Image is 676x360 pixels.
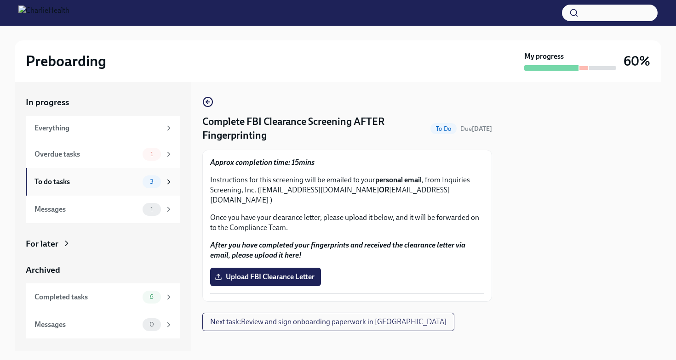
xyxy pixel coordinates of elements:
[210,213,484,233] p: Once you have your clearance letter, please upload it below, and it will be forwarded on to the C...
[26,283,180,311] a: Completed tasks6
[144,178,159,185] span: 3
[18,6,69,20] img: CharlieHealth
[217,272,315,281] span: Upload FBI Clearance Letter
[26,116,180,141] a: Everything
[202,313,454,331] button: Next task:Review and sign onboarding paperwork in [GEOGRAPHIC_DATA]
[210,268,321,286] label: Upload FBI Clearance Letter
[26,311,180,338] a: Messages0
[26,238,180,250] a: For later
[34,204,139,214] div: Messages
[144,293,159,300] span: 6
[202,115,427,142] h4: Complete FBI Clearance Screening AFTER Fingerprinting
[34,123,161,133] div: Everything
[624,53,650,69] h3: 60%
[210,158,315,167] strong: Approx completion time: 15mins
[34,149,139,159] div: Overdue tasks
[26,168,180,196] a: To do tasks3
[144,321,160,328] span: 0
[26,196,180,223] a: Messages1
[379,186,389,194] strong: OR
[34,320,139,330] div: Messages
[26,141,180,168] a: Overdue tasks1
[26,52,106,70] h2: Preboarding
[524,51,564,62] strong: My progress
[26,238,58,250] div: For later
[460,125,492,133] span: Due
[430,125,457,132] span: To Do
[26,264,180,276] a: Archived
[210,241,465,259] strong: After you have completed your fingerprints and received the clearance letter via email, please up...
[34,292,139,302] div: Completed tasks
[375,175,422,184] strong: personal email
[34,177,139,187] div: To do tasks
[460,124,492,133] span: August 14th, 2025 09:00
[145,206,159,213] span: 1
[472,125,492,133] strong: [DATE]
[210,175,484,205] p: Instructions for this screening will be emailed to your , from Inquiries Screening, Inc. ([EMAIL_...
[210,317,447,326] span: Next task : Review and sign onboarding paperwork in [GEOGRAPHIC_DATA]
[145,151,159,157] span: 1
[26,96,180,108] a: In progress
